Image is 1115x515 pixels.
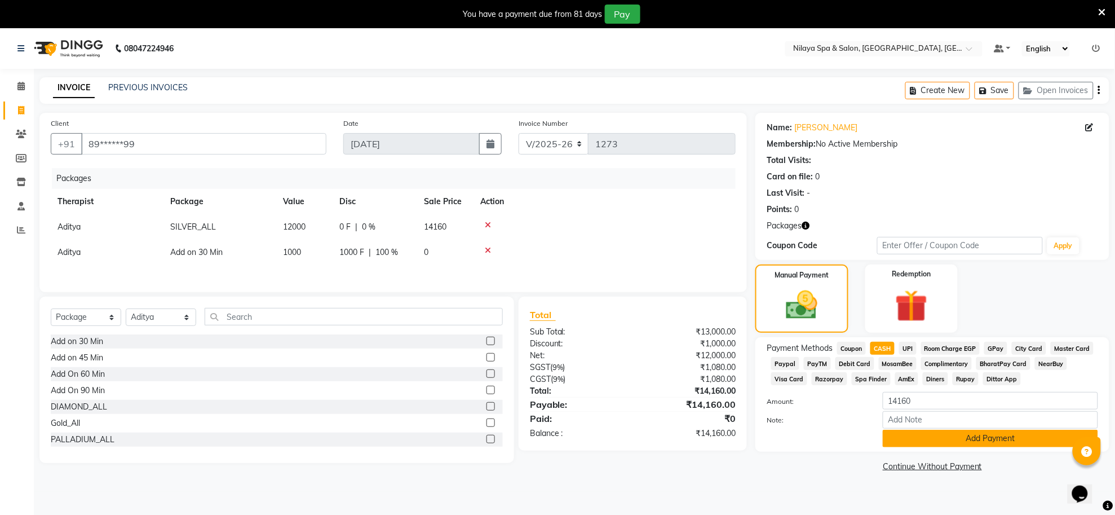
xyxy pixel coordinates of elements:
[343,118,359,129] label: Date
[362,221,375,233] span: 0 %
[767,138,1098,150] div: No Active Membership
[51,417,80,429] div: Gold_All
[424,222,446,232] span: 14160
[885,286,937,326] img: _gift.svg
[521,362,633,373] div: ( )
[883,392,1098,410] input: Amount
[905,82,970,99] button: Create New
[51,434,114,446] div: PALLADIUM_ALL
[521,350,633,362] div: Net:
[837,342,866,355] span: Coupon
[892,269,931,279] label: Redemption
[605,5,640,24] button: Pay
[205,308,503,325] input: Search
[51,189,163,214] th: Therapist
[1047,237,1079,254] button: Apply
[767,187,804,199] div: Last Visit:
[1051,342,1094,355] span: Master Card
[463,8,603,20] div: You have a payment due from 81 days
[51,385,105,397] div: Add On 90 Min
[921,357,972,370] span: Complimentary
[767,155,811,166] div: Total Visits:
[804,357,831,370] span: PayTM
[339,247,364,258] span: 1000 F
[883,430,1098,447] button: Add Payment
[530,309,556,321] span: Total
[521,385,633,397] div: Total:
[375,247,398,258] span: 100 %
[984,342,1007,355] span: GPay
[633,350,745,362] div: ₹12,000.00
[983,372,1021,385] span: Dittor App
[775,270,829,280] label: Manual Payment
[57,247,81,257] span: Aditya
[1012,342,1046,355] span: City Card
[163,189,276,214] th: Package
[895,372,919,385] span: AmEx
[521,326,633,338] div: Sub Total:
[771,372,807,385] span: Visa Card
[521,338,633,350] div: Discount:
[170,247,223,257] span: Add on 30 Min
[758,415,874,425] label: Note:
[51,336,103,347] div: Add on 30 Min
[921,342,980,355] span: Room Charge EGP
[52,168,744,189] div: Packages
[521,428,633,439] div: Balance :
[812,372,847,385] span: Razorpay
[339,221,351,233] span: 0 F
[633,338,745,350] div: ₹1,000.00
[355,221,357,233] span: |
[552,363,563,372] span: 9%
[870,342,895,355] span: CASH
[521,398,633,411] div: Payable:
[953,372,979,385] span: Rupay
[51,133,82,155] button: +91
[794,204,799,215] div: 0
[417,189,474,214] th: Sale Price
[53,78,95,98] a: INVOICE
[767,204,792,215] div: Points:
[1019,82,1094,99] button: Open Invoices
[815,171,820,183] div: 0
[530,362,550,372] span: SGST
[51,118,69,129] label: Client
[51,352,103,364] div: Add on 45 Min
[883,411,1098,429] input: Add Note
[108,82,188,93] a: PREVIOUS INVOICES
[29,33,106,64] img: logo
[807,187,810,199] div: -
[877,237,1043,254] input: Enter Offer / Coupon Code
[794,122,857,134] a: [PERSON_NAME]
[852,372,891,385] span: Spa Finder
[879,357,917,370] span: MosamBee
[633,412,745,425] div: ₹0
[899,342,917,355] span: UPI
[474,189,736,214] th: Action
[771,357,799,370] span: Paypal
[553,375,564,384] span: 9%
[424,247,428,257] span: 0
[369,247,371,258] span: |
[633,428,745,439] div: ₹14,160.00
[975,82,1014,99] button: Save
[1035,357,1067,370] span: NearBuy
[923,372,948,385] span: Diners
[767,342,833,354] span: Payment Methods
[530,374,551,384] span: CGST
[170,222,216,232] span: SILVER_ALL
[767,122,792,134] div: Name:
[276,189,333,214] th: Value
[519,118,568,129] label: Invoice Number
[333,189,417,214] th: Disc
[976,357,1030,370] span: BharatPay Card
[81,133,326,155] input: Search by Name/Mobile/Email/Code
[51,368,105,380] div: Add On 60 Min
[835,357,874,370] span: Debit Card
[767,171,813,183] div: Card on file:
[633,373,745,385] div: ₹1,080.00
[1068,470,1104,504] iframe: chat widget
[758,397,874,407] label: Amount:
[633,326,745,338] div: ₹13,000.00
[767,220,802,232] span: Packages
